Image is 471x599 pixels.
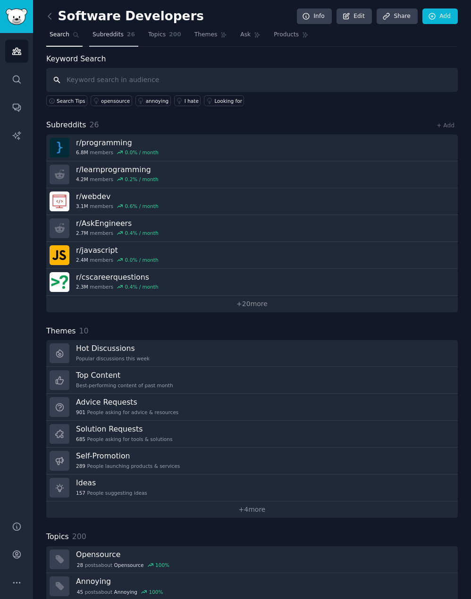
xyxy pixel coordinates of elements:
[76,257,88,263] span: 2.4M
[76,203,159,209] div: members
[76,218,159,228] h3: r/ AskEngineers
[46,119,86,131] span: Subreddits
[46,134,458,161] a: r/programming6.8Mmembers0.0% / month
[76,588,164,596] div: post s about
[89,27,138,47] a: Subreddits26
[46,95,87,106] button: Search Tips
[93,31,124,39] span: Subreddits
[76,203,88,209] span: 3.1M
[72,532,86,541] span: 200
[145,27,185,47] a: Topics200
[101,98,130,104] div: opensource
[76,424,172,434] h3: Solution Requests
[76,149,159,156] div: members
[46,68,458,92] input: Keyword search in audience
[125,176,159,183] div: 0.2 % / month
[127,31,135,39] span: 26
[46,27,83,47] a: Search
[46,9,204,24] h2: Software Developers
[46,448,458,474] a: Self-Promotion289People launching products & services
[76,176,159,183] div: members
[148,31,166,39] span: Topics
[6,8,27,25] img: GummySearch logo
[76,370,173,380] h3: Top Content
[204,95,244,106] a: Looking for
[46,546,458,573] a: Opensource28postsaboutOpensource100%
[50,245,69,265] img: javascript
[46,421,458,448] a: Solution Requests685People asking for tools & solutions
[46,367,458,394] a: Top ContentBest-performing content of past month
[76,478,147,488] h3: Ideas
[377,8,417,25] a: Share
[155,562,169,568] div: 100 %
[76,490,85,496] span: 157
[274,31,299,39] span: Products
[214,98,242,104] div: Looking for
[76,463,180,469] div: People launching products & services
[76,436,172,442] div: People asking for tools & solutions
[76,355,150,362] div: Popular discussions this week
[46,188,458,215] a: r/webdev3.1Mmembers0.6% / month
[76,138,159,148] h3: r/ programming
[46,296,458,312] a: +20more
[76,230,159,236] div: members
[174,95,201,106] a: I hate
[46,161,458,188] a: r/learnprogramming4.2Mmembers0.2% / month
[270,27,312,47] a: Products
[76,397,178,407] h3: Advice Requests
[46,394,458,421] a: Advice Requests901People asking for advice & resources
[146,98,169,104] div: annoying
[76,549,451,559] h3: Opensource
[76,343,150,353] h3: Hot Discussions
[76,245,159,255] h3: r/ javascript
[46,325,76,337] span: Themes
[191,27,231,47] a: Themes
[297,8,332,25] a: Info
[114,562,144,568] span: Opensource
[76,257,159,263] div: members
[91,95,132,106] a: opensource
[50,31,69,39] span: Search
[125,257,159,263] div: 0.0 % / month
[125,283,159,290] div: 0.4 % / month
[76,561,170,569] div: post s about
[77,562,83,568] span: 28
[76,451,180,461] h3: Self-Promotion
[46,531,69,543] span: Topics
[185,98,199,104] div: I hate
[125,149,159,156] div: 0.0 % / month
[76,409,178,416] div: People asking for advice & resources
[76,409,85,416] span: 901
[125,203,159,209] div: 0.6 % / month
[76,576,451,586] h3: Annoying
[46,54,106,63] label: Keyword Search
[46,474,458,501] a: Ideas157People suggesting ideas
[149,589,163,595] div: 100 %
[76,165,159,175] h3: r/ learnprogramming
[46,242,458,269] a: r/javascript2.4Mmembers0.0% / month
[169,31,181,39] span: 200
[76,176,88,183] span: 4.2M
[422,8,458,25] a: Add
[79,326,89,335] span: 10
[76,191,159,201] h3: r/ webdev
[336,8,372,25] a: Edit
[46,215,458,242] a: r/AskEngineers2.7Mmembers0.4% / month
[50,272,69,292] img: cscareerquestions
[76,463,85,469] span: 289
[90,120,99,129] span: 26
[50,138,69,158] img: programming
[46,340,458,367] a: Hot DiscussionsPopular discussions this week
[57,98,85,104] span: Search Tips
[76,382,173,389] div: Best-performing content of past month
[76,490,147,496] div: People suggesting ideas
[437,122,454,129] a: + Add
[76,272,159,282] h3: r/ cscareerquestions
[76,230,88,236] span: 2.7M
[125,230,159,236] div: 0.4 % / month
[237,27,264,47] a: Ask
[46,269,458,296] a: r/cscareerquestions2.3Mmembers0.4% / month
[50,191,69,211] img: webdev
[77,589,83,595] span: 45
[76,283,88,290] span: 2.3M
